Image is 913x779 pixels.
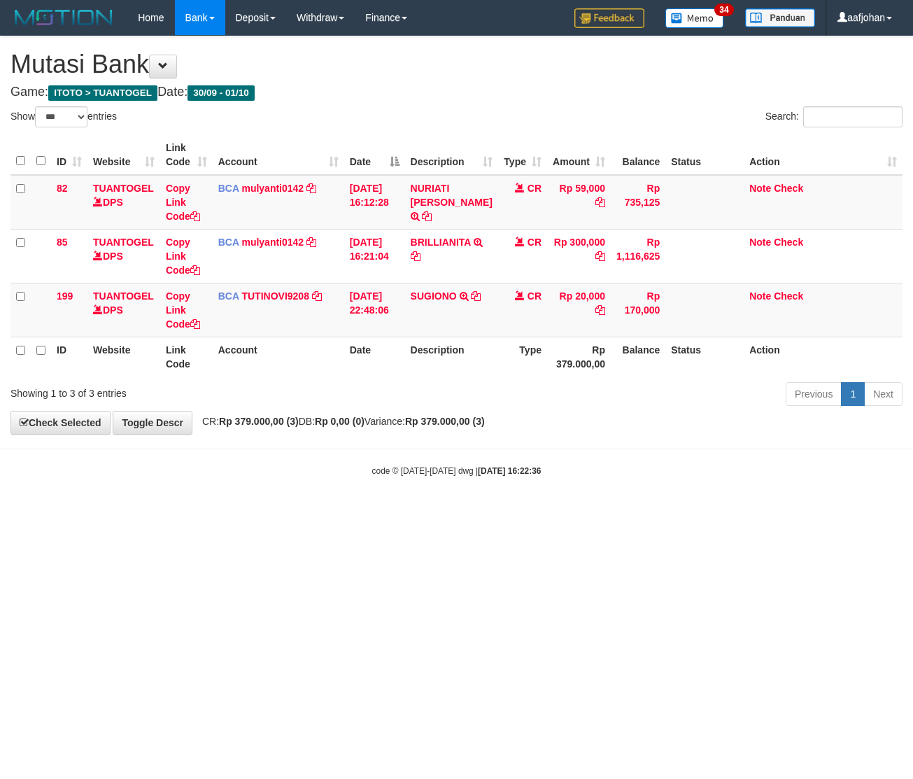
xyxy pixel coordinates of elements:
[166,237,200,276] a: Copy Link Code
[765,106,903,127] label: Search:
[841,382,865,406] a: 1
[478,466,541,476] strong: [DATE] 16:22:36
[547,283,611,337] td: Rp 20,000
[749,290,771,302] a: Note
[744,135,903,175] th: Action: activate to sort column ascending
[528,290,542,302] span: CR
[611,283,665,337] td: Rp 170,000
[57,237,68,248] span: 85
[213,135,344,175] th: Account: activate to sort column ascending
[471,290,481,302] a: Copy SUGIONO to clipboard
[745,8,815,27] img: panduan.png
[498,135,547,175] th: Type: activate to sort column ascending
[57,183,68,194] span: 82
[803,106,903,127] input: Search:
[611,135,665,175] th: Balance
[93,290,154,302] a: TUANTOGEL
[611,337,665,377] th: Balance
[344,283,405,337] td: [DATE] 22:48:06
[10,381,370,400] div: Showing 1 to 3 of 3 entries
[528,237,542,248] span: CR
[241,237,304,248] a: mulyanti0142
[241,183,304,194] a: mulyanti0142
[864,382,903,406] a: Next
[218,237,239,248] span: BCA
[241,290,309,302] a: TUTINOVI9208
[344,135,405,175] th: Date: activate to sort column descending
[10,85,903,99] h4: Game: Date:
[405,135,498,175] th: Description: activate to sort column ascending
[744,337,903,377] th: Action
[218,290,239,302] span: BCA
[611,229,665,283] td: Rp 1,116,625
[219,416,299,427] strong: Rp 379.000,00 (3)
[213,337,344,377] th: Account
[405,337,498,377] th: Description
[411,237,471,248] a: BRILLIANITA
[10,7,117,28] img: MOTION_logo.png
[595,251,605,262] a: Copy Rp 300,000 to clipboard
[35,106,87,127] select: Showentries
[411,290,457,302] a: SUGIONO
[774,237,803,248] a: Check
[195,416,485,427] span: CR: DB: Variance:
[93,237,154,248] a: TUANTOGEL
[166,183,200,222] a: Copy Link Code
[749,183,771,194] a: Note
[595,197,605,208] a: Copy Rp 59,000 to clipboard
[48,85,157,101] span: ITOTO > TUANTOGEL
[665,337,744,377] th: Status
[315,416,365,427] strong: Rp 0,00 (0)
[312,290,322,302] a: Copy TUTINOVI9208 to clipboard
[87,283,160,337] td: DPS
[411,183,493,208] a: NURIATI [PERSON_NAME]
[113,411,192,435] a: Toggle Descr
[574,8,644,28] img: Feedback.jpg
[10,411,111,435] a: Check Selected
[87,229,160,283] td: DPS
[160,337,213,377] th: Link Code
[665,135,744,175] th: Status
[57,290,73,302] span: 199
[528,183,542,194] span: CR
[547,229,611,283] td: Rp 300,000
[774,183,803,194] a: Check
[405,416,485,427] strong: Rp 379.000,00 (3)
[306,237,316,248] a: Copy mulyanti0142 to clipboard
[87,337,160,377] th: Website
[372,466,542,476] small: code © [DATE]-[DATE] dwg |
[344,229,405,283] td: [DATE] 16:21:04
[786,382,842,406] a: Previous
[498,337,547,377] th: Type
[749,237,771,248] a: Note
[547,175,611,230] td: Rp 59,000
[422,211,432,222] a: Copy NURIATI GANS to clipboard
[714,3,733,16] span: 34
[160,135,213,175] th: Link Code: activate to sort column ascending
[547,135,611,175] th: Amount: activate to sort column ascending
[166,290,200,330] a: Copy Link Code
[665,8,724,28] img: Button%20Memo.svg
[87,135,160,175] th: Website: activate to sort column ascending
[611,175,665,230] td: Rp 735,125
[93,183,154,194] a: TUANTOGEL
[306,183,316,194] a: Copy mulyanti0142 to clipboard
[187,85,255,101] span: 30/09 - 01/10
[10,106,117,127] label: Show entries
[10,50,903,78] h1: Mutasi Bank
[87,175,160,230] td: DPS
[547,337,611,377] th: Rp 379.000,00
[51,135,87,175] th: ID: activate to sort column ascending
[344,175,405,230] td: [DATE] 16:12:28
[218,183,239,194] span: BCA
[344,337,405,377] th: Date
[411,251,420,262] a: Copy BRILLIANITA to clipboard
[595,304,605,316] a: Copy Rp 20,000 to clipboard
[51,337,87,377] th: ID
[774,290,803,302] a: Check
